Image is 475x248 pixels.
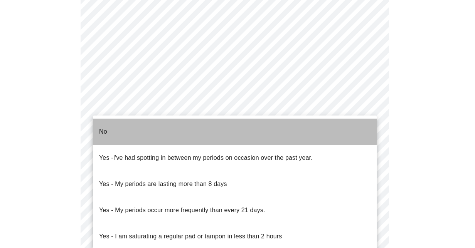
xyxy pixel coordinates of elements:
[99,179,227,189] p: Yes - My periods are lasting more than 8 days
[113,154,313,161] span: I've had spotting in between my periods on occasion over the past year.
[99,206,265,215] p: Yes - My periods occur more frequently than every 21 days.
[99,232,282,241] p: Yes - I am saturating a regular pad or tampon in less than 2 hours
[99,153,313,163] p: Yes -
[99,127,107,136] p: No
